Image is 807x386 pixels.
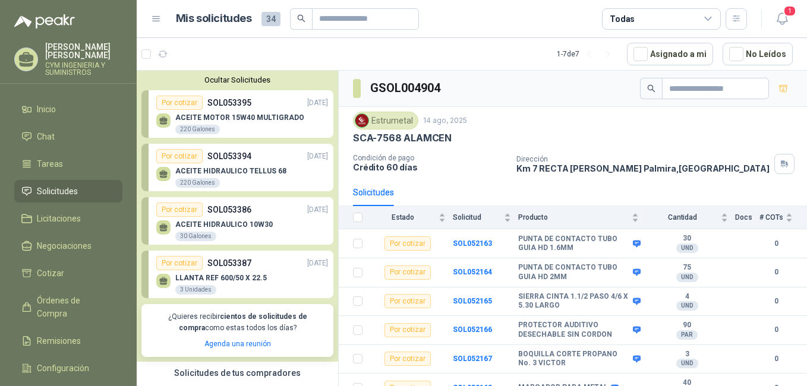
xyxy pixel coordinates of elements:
[759,206,807,229] th: # COTs
[627,43,713,65] button: Asignado a mi
[453,325,492,334] a: SOL052166
[175,125,220,134] div: 220 Galones
[557,45,617,64] div: 1 - 7 de 7
[14,125,122,148] a: Chat
[646,213,718,222] span: Cantidad
[353,154,507,162] p: Condición de pago
[297,14,305,23] span: search
[176,10,252,27] h1: Mis solicitudes
[518,350,630,368] b: BOQUILLA CORTE PROPANO No. 3 VICTOR
[204,340,271,348] a: Agenda una reunión
[610,12,635,26] div: Todas
[175,285,216,295] div: 3 Unidades
[141,144,333,191] a: Por cotizarSOL053394[DATE] ACEITE HIDRAULICO TELLUS 68220 Galones
[453,297,492,305] a: SOL052165
[353,186,394,199] div: Solicitudes
[14,357,122,379] a: Configuración
[453,239,492,248] a: SOL052163
[759,238,793,249] b: 0
[647,84,655,93] span: search
[45,62,122,76] p: CYM INGENIERIA Y SUMINISTROS
[207,150,251,163] p: SOL053394
[37,212,81,225] span: Licitaciones
[207,96,251,109] p: SOL053395
[307,151,328,162] p: [DATE]
[14,262,122,284] a: Cotizar
[37,334,81,347] span: Remisiones
[646,350,728,359] b: 3
[307,97,328,109] p: [DATE]
[175,167,286,175] p: ACEITE HIDRAULICO TELLUS 68
[370,206,453,229] th: Estado
[353,132,452,144] p: SCA-7568 ALAMCEN
[14,330,122,352] a: Remisiones
[207,257,251,270] p: SOL053387
[646,234,728,243] b: 30
[355,114,368,127] img: Company Logo
[759,267,793,278] b: 0
[179,312,307,332] b: cientos de solicitudes de compra
[518,213,629,222] span: Producto
[37,157,63,170] span: Tareas
[759,213,783,222] span: # COTs
[676,301,698,311] div: UND
[423,115,467,126] p: 14 ago, 2025
[783,5,796,17] span: 1
[646,292,728,302] b: 4
[771,8,793,30] button: 1
[37,294,111,320] span: Órdenes de Compra
[14,14,75,29] img: Logo peakr
[137,71,338,362] div: Ocultar SolicitudesPor cotizarSOL053395[DATE] ACEITE MOTOR 15W40 MULTIGRADO220 GalonesPor cotizar...
[453,355,492,363] a: SOL052167
[141,197,333,245] a: Por cotizarSOL053386[DATE] ACEITE HIDRAULICO 10W3030 Galones
[735,206,759,229] th: Docs
[353,162,507,172] p: Crédito 60 días
[141,251,333,298] a: Por cotizarSOL053387[DATE] LLANTA REF 600/50 X 22.53 Unidades
[175,274,267,282] p: LLANTA REF 600/50 X 22.5
[676,243,698,253] div: UND
[261,12,280,26] span: 34
[307,258,328,269] p: [DATE]
[384,236,431,251] div: Por cotizar
[759,353,793,365] b: 0
[37,362,89,375] span: Configuración
[137,362,338,384] div: Solicitudes de tus compradores
[307,204,328,216] p: [DATE]
[156,96,203,110] div: Por cotizar
[676,359,698,368] div: UND
[14,153,122,175] a: Tareas
[723,43,793,65] button: No Leídos
[453,268,492,276] a: SOL052164
[370,213,436,222] span: Estado
[149,311,326,334] p: ¿Quieres recibir como estas todos los días?
[676,273,698,282] div: UND
[676,330,698,340] div: PAR
[141,75,333,84] button: Ocultar Solicitudes
[353,112,418,129] div: Estrumetal
[156,256,203,270] div: Por cotizar
[37,239,92,252] span: Negociaciones
[175,232,216,241] div: 30 Galones
[759,324,793,336] b: 0
[453,213,502,222] span: Solicitud
[384,323,431,337] div: Por cotizar
[646,206,735,229] th: Cantidad
[14,207,122,230] a: Licitaciones
[453,206,518,229] th: Solicitud
[14,180,122,203] a: Solicitudes
[37,130,55,143] span: Chat
[370,79,442,97] h3: GSOL004904
[37,267,64,280] span: Cotizar
[207,203,251,216] p: SOL053386
[518,292,630,311] b: SIERRA CINTA 1.1/2 PASO 4/6 X 5.30 LARGO
[45,43,122,59] p: [PERSON_NAME] [PERSON_NAME]
[518,263,630,281] b: PUNTA DE CONTACTO TUBO GUIA HD 2MM
[518,321,630,339] b: PROTECTOR AUDITIVO DESECHABLE SIN CORDON
[384,265,431,280] div: Por cotizar
[14,98,122,121] a: Inicio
